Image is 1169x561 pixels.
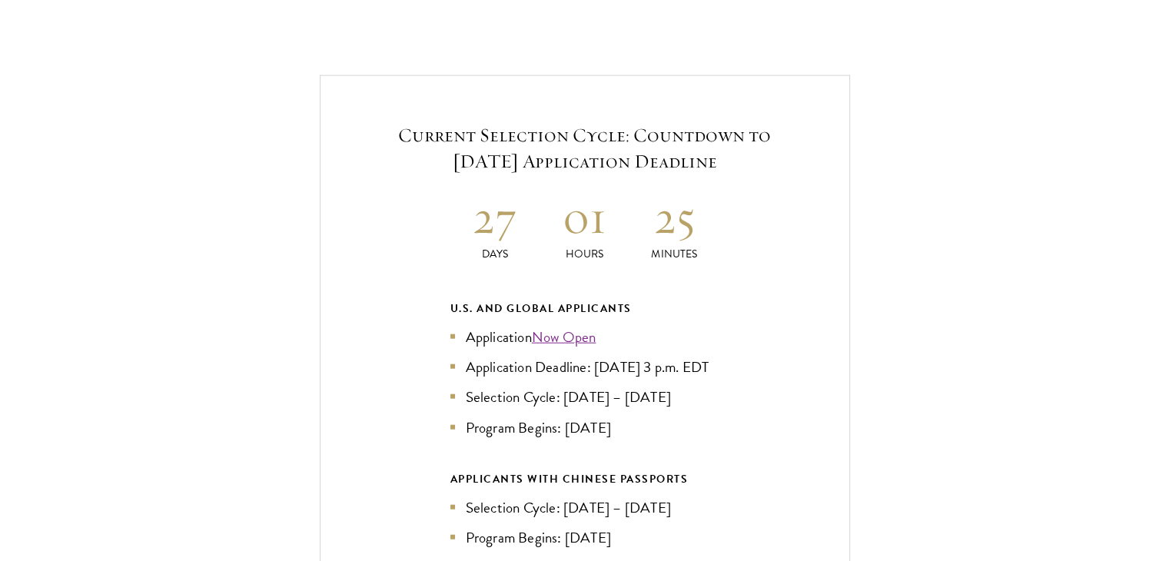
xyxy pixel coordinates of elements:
[450,417,719,439] li: Program Begins: [DATE]
[450,386,719,408] li: Selection Cycle: [DATE] – [DATE]
[532,326,596,348] a: Now Open
[450,496,719,519] li: Selection Cycle: [DATE] – [DATE]
[629,246,719,262] p: Minutes
[450,326,719,348] li: Application
[367,122,803,174] h5: Current Selection Cycle: Countdown to [DATE] Application Deadline
[450,526,719,549] li: Program Begins: [DATE]
[450,246,540,262] p: Days
[450,356,719,378] li: Application Deadline: [DATE] 3 p.m. EDT
[629,188,719,246] h2: 25
[540,246,629,262] p: Hours
[450,299,719,318] div: U.S. and Global Applicants
[450,188,540,246] h2: 27
[450,470,719,489] div: APPLICANTS WITH CHINESE PASSPORTS
[540,188,629,246] h2: 01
